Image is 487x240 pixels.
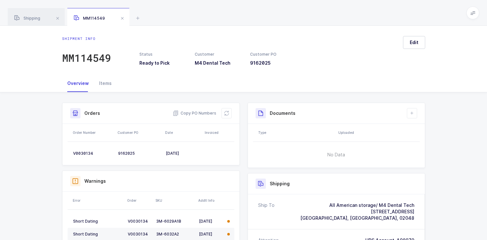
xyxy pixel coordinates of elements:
[205,130,232,135] div: Invoiced
[62,36,111,41] div: Shipment info
[156,232,194,237] div: 3M-6032A2
[73,198,123,203] div: Error
[195,60,242,66] h3: M4 Dental Tech
[166,151,200,156] div: [DATE]
[117,130,161,135] div: Customer PO
[270,110,295,116] h3: Documents
[258,202,275,221] div: Ship To
[128,232,151,237] div: V0030134
[128,219,151,224] div: V0030134
[165,130,201,135] div: Date
[139,51,187,57] div: Status
[258,130,334,135] div: Type
[139,60,187,66] h3: Ready to Pick
[300,208,414,215] div: [STREET_ADDRESS]
[338,130,418,135] div: Uploaded
[403,36,425,49] button: Edit
[94,75,117,92] div: Items
[199,232,222,237] div: [DATE]
[199,219,222,224] div: [DATE]
[73,151,113,156] div: V0030134
[300,202,414,208] div: All American storage/ M4 Dental Tech
[62,75,94,92] div: Overview
[14,16,40,21] span: Shipping
[250,60,298,66] h3: 9162025
[156,219,194,224] div: 3M-6029A1B
[73,219,123,224] div: Short Dating
[198,198,223,203] div: Addtl Info
[410,39,418,46] span: Edit
[173,110,216,116] button: Copy PO Numbers
[84,110,100,116] h3: Orders
[74,16,105,21] span: MM114549
[195,51,242,57] div: Customer
[300,215,414,221] span: [GEOGRAPHIC_DATA], [GEOGRAPHIC_DATA], 02048
[127,198,152,203] div: Order
[73,232,123,237] div: Short Dating
[270,180,290,187] h3: Shipping
[295,145,378,164] span: No Data
[155,198,194,203] div: SKU
[118,151,161,156] div: 9162025
[84,178,106,184] h3: Warnings
[73,130,114,135] div: Order Number
[250,51,298,57] div: Customer PO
